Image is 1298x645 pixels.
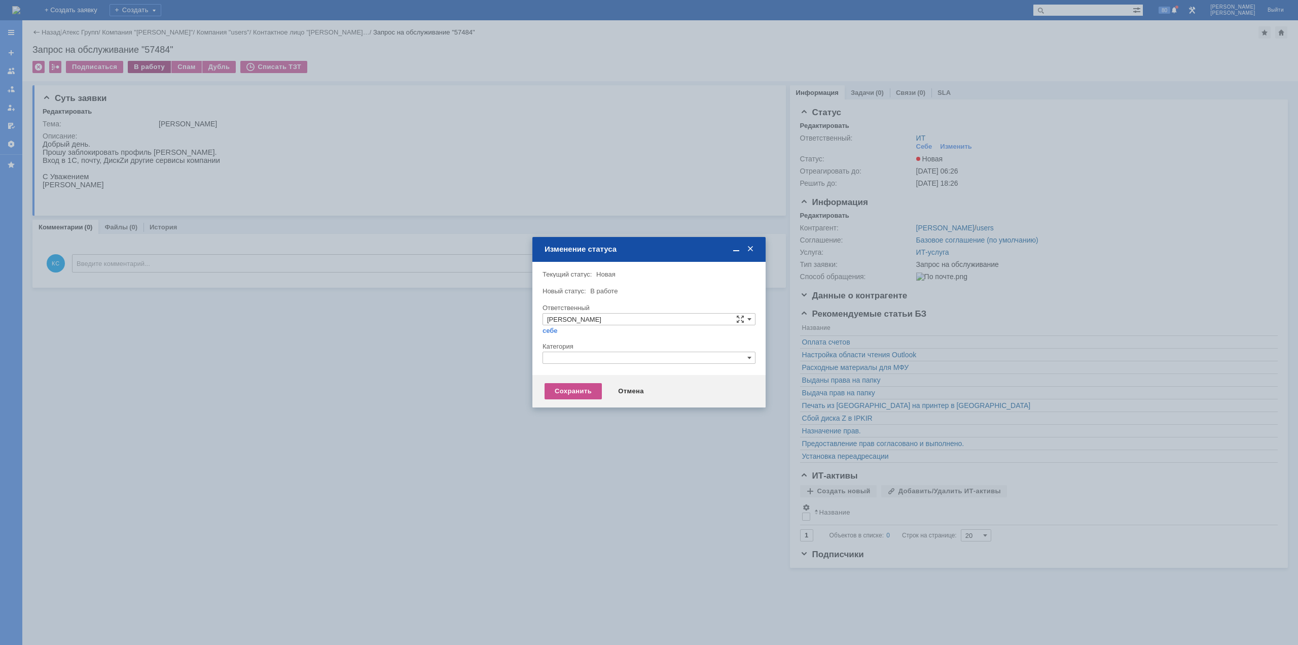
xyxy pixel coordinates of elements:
[543,343,753,350] div: Категория
[543,270,592,278] label: Текущий статус:
[590,287,618,295] span: В работе
[545,245,755,254] div: Изменение статуса
[543,327,558,335] a: себе
[731,245,741,254] span: Свернуть (Ctrl + M)
[543,287,586,295] label: Новый статус:
[596,270,616,278] span: Новая
[77,16,82,24] span: Z
[736,315,744,323] span: Сложная форма
[543,304,753,311] div: Ответственный
[745,245,755,254] span: Закрыть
